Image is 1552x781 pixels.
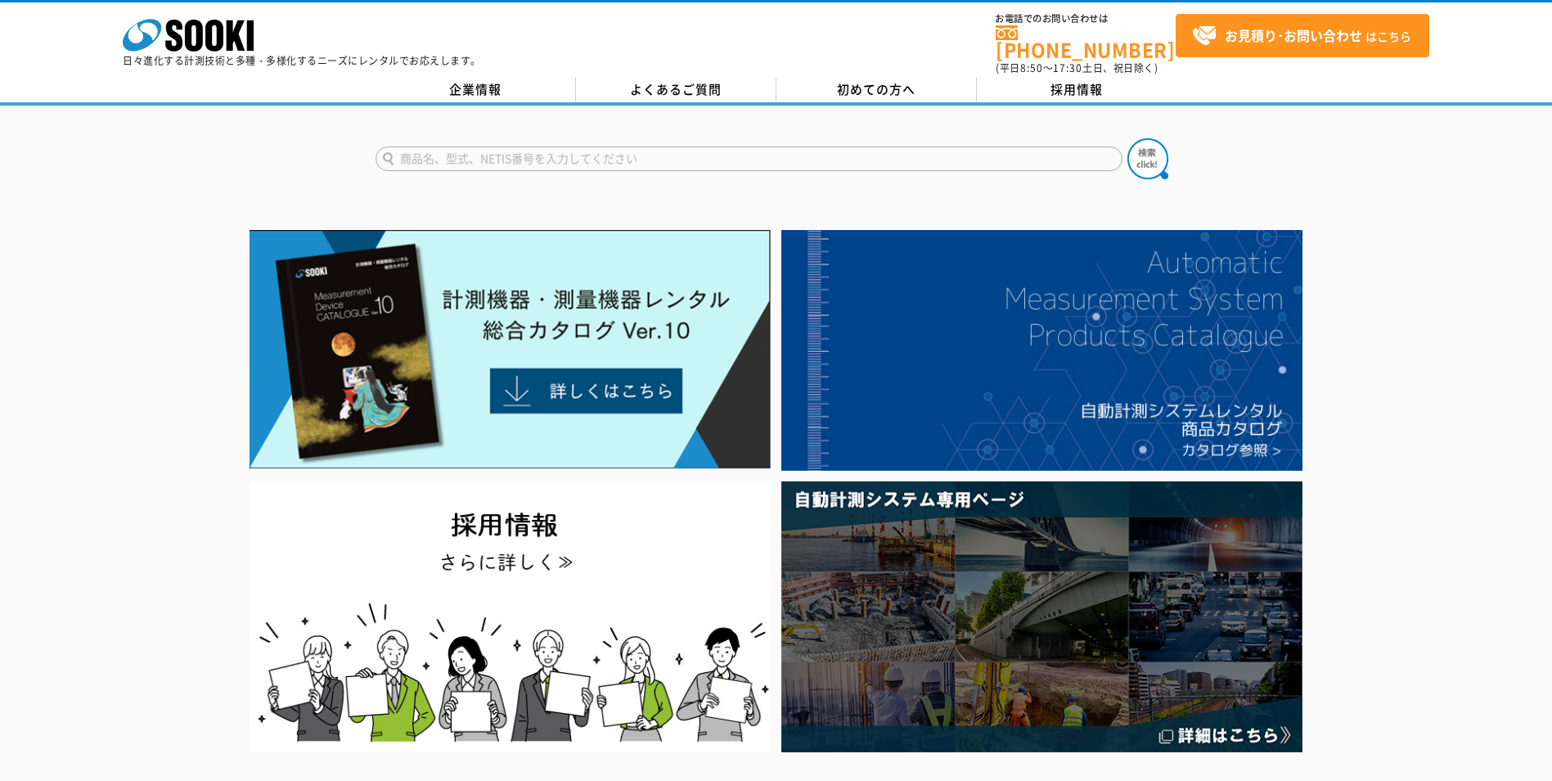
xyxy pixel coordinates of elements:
a: 企業情報 [376,78,576,102]
strong: お見積り･お問い合わせ [1225,25,1362,45]
img: 自動計測システム専用ページ [781,481,1302,752]
span: お電話でのお問い合わせは [996,14,1176,24]
a: 採用情報 [977,78,1177,102]
a: [PHONE_NUMBER] [996,25,1176,59]
img: SOOKI recruit [250,481,771,752]
a: お見積り･お問い合わせはこちら [1176,14,1429,57]
p: 日々進化する計測技術と多種・多様化するニーズにレンタルでお応えします。 [123,56,481,65]
a: よくあるご質問 [576,78,776,102]
span: (平日 ～ 土日、祝日除く) [996,61,1158,75]
span: 17:30 [1053,61,1082,75]
span: はこちら [1192,24,1411,48]
img: Catalog Ver10 [250,230,771,469]
span: 8:50 [1020,61,1043,75]
span: 初めての方へ [837,80,915,98]
a: 初めての方へ [776,78,977,102]
input: 商品名、型式、NETIS番号を入力してください [376,147,1122,171]
img: btn_search.png [1127,138,1168,179]
img: 自動計測システムカタログ [781,230,1302,471]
